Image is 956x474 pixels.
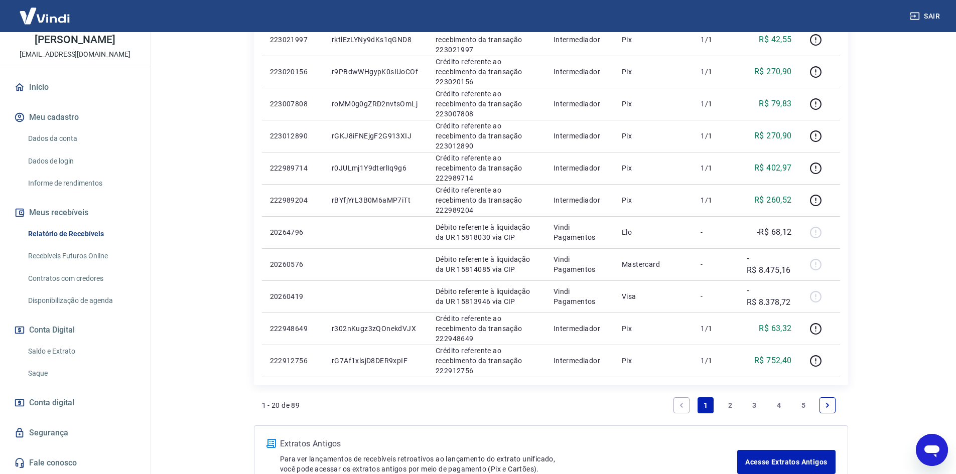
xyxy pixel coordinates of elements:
p: Débito referente à liquidação da UR 15814085 via CIP [436,254,537,274]
p: Intermediador [554,67,606,77]
p: 1/1 [701,131,730,141]
p: Pix [622,99,685,109]
p: Pix [622,35,685,45]
p: 20264796 [270,227,316,237]
a: Dados de login [24,151,138,172]
p: R$ 270,90 [754,130,792,142]
p: Mastercard [622,259,685,269]
button: Conta Digital [12,319,138,341]
p: 223007808 [270,99,316,109]
p: 222912756 [270,356,316,366]
p: r302nKugz3zQOnekdVJX [332,324,420,334]
p: Crédito referente ao recebimento da transação 223020156 [436,57,537,87]
img: Vindi [12,1,77,31]
p: Intermediador [554,131,606,141]
p: Pix [622,324,685,334]
p: Vindi Pagamentos [554,222,606,242]
p: [PERSON_NAME] [35,35,115,45]
p: Intermediador [554,99,606,109]
p: rBYfjYrL3B0M6aMP7iTt [332,195,420,205]
ul: Pagination [669,393,840,417]
p: R$ 63,32 [759,323,791,335]
p: Pix [622,67,685,77]
p: Pix [622,163,685,173]
a: Acesse Extratos Antigos [737,450,835,474]
p: R$ 402,97 [754,162,792,174]
p: -R$ 8.475,16 [747,252,792,276]
p: Crédito referente ao recebimento da transação 222948649 [436,313,537,344]
a: Disponibilização de agenda [24,290,138,311]
p: r0JULmj1Y9dterlIq9g6 [332,163,420,173]
p: Pix [622,195,685,205]
p: 223020156 [270,67,316,77]
p: Intermediador [554,195,606,205]
p: Visa [622,291,685,301]
p: Crédito referente ao recebimento da transação 223021997 [436,25,537,55]
p: 1/1 [701,67,730,77]
p: -R$ 8.378,72 [747,284,792,308]
p: -R$ 68,12 [757,226,792,238]
p: roMM0g0gZRD2nvtsOmLj [332,99,420,109]
button: Meus recebíveis [12,202,138,224]
p: 1/1 [701,35,730,45]
p: rktlEzLYNy9dKs1qGND8 [332,35,420,45]
p: Extratos Antigos [280,438,738,450]
p: 20260576 [270,259,316,269]
a: Fale conosco [12,452,138,474]
p: Pix [622,356,685,366]
p: Vindi Pagamentos [554,286,606,306]
a: Page 4 [771,397,787,413]
p: - [701,259,730,269]
p: Crédito referente ao recebimento da transação 222989714 [436,153,537,183]
p: - [701,227,730,237]
p: 222948649 [270,324,316,334]
a: Saldo e Extrato [24,341,138,362]
p: Elo [622,227,685,237]
p: 1/1 [701,99,730,109]
p: 1 - 20 de 89 [262,400,300,410]
span: Conta digital [29,396,74,410]
p: Intermediador [554,163,606,173]
p: Vindi Pagamentos [554,254,606,274]
p: - [701,291,730,301]
a: Page 5 [795,397,811,413]
p: 1/1 [701,163,730,173]
p: Pix [622,131,685,141]
a: Previous page [673,397,690,413]
p: Intermediador [554,35,606,45]
p: Débito referente à liquidação da UR 15813946 via CIP [436,286,537,306]
a: Page 1 is your current page [698,397,714,413]
p: Intermediador [554,356,606,366]
a: Next page [820,397,836,413]
a: Recebíveis Futuros Online [24,246,138,266]
p: r9PBdwWHgypK0sIUoCOf [332,67,420,77]
p: R$ 260,52 [754,194,792,206]
p: 20260419 [270,291,316,301]
p: Intermediador [554,324,606,334]
a: Segurança [12,422,138,444]
p: Para ver lançamentos de recebíveis retroativos ao lançamento do extrato unificado, você pode aces... [280,454,738,474]
a: Relatório de Recebíveis [24,224,138,244]
p: rGKJ8iFNEjgF2G913XIJ [332,131,420,141]
p: 222989204 [270,195,316,205]
p: Crédito referente ao recebimento da transação 222912756 [436,346,537,376]
p: 1/1 [701,356,730,366]
a: Informe de rendimentos [24,173,138,194]
p: Crédito referente ao recebimento da transação 223012890 [436,121,537,151]
p: R$ 752,40 [754,355,792,367]
p: rG7Af1xlsjD8DER9xpIF [332,356,420,366]
p: 223012890 [270,131,316,141]
p: 1/1 [701,195,730,205]
p: 222989714 [270,163,316,173]
p: Débito referente à liquidação da UR 15818030 via CIP [436,222,537,242]
a: Saque [24,363,138,384]
p: Crédito referente ao recebimento da transação 222989204 [436,185,537,215]
a: Conta digital [12,392,138,414]
a: Início [12,76,138,98]
a: Dados da conta [24,128,138,149]
a: Contratos com credores [24,268,138,289]
p: 1/1 [701,324,730,334]
p: 223021997 [270,35,316,45]
img: ícone [266,439,276,448]
p: R$ 42,55 [759,34,791,46]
